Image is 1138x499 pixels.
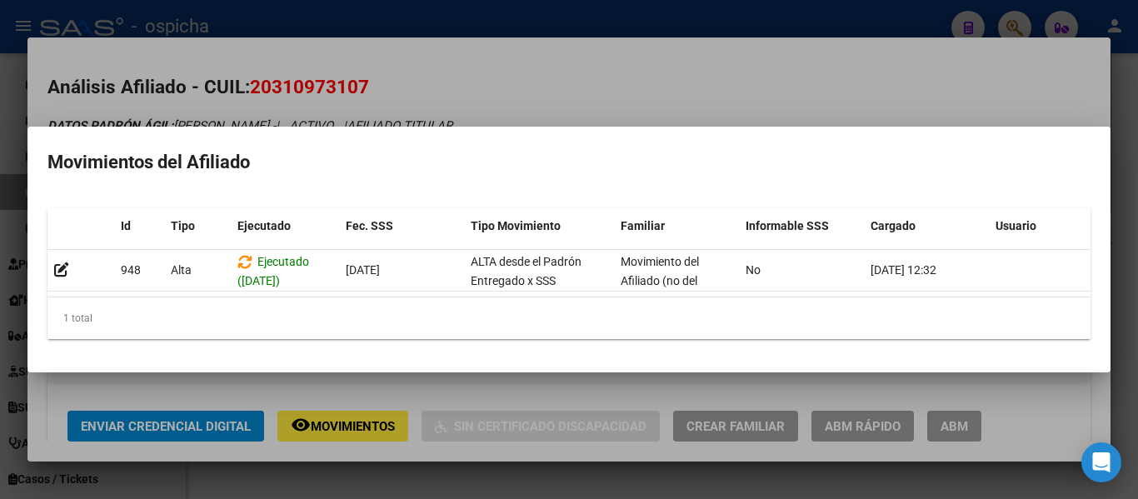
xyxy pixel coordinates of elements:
[746,219,829,232] span: Informable SSS
[346,219,393,232] span: Fec. SSS
[47,297,1091,339] div: 1 total
[471,255,581,287] span: ALTA desde el Padrón Entregado x SSS
[1081,442,1121,482] div: Open Intercom Messenger
[114,208,164,244] datatable-header-cell: Id
[471,219,561,232] span: Tipo Movimiento
[996,219,1036,232] span: Usuario
[621,219,665,232] span: Familiar
[171,263,192,277] span: Alta
[121,263,141,277] span: 948
[746,263,761,277] span: No
[739,208,864,244] datatable-header-cell: Informable SSS
[464,208,614,244] datatable-header-cell: Tipo Movimiento
[171,219,195,232] span: Tipo
[47,147,1091,178] h2: Movimientos del Afiliado
[871,219,916,232] span: Cargado
[346,263,380,277] span: [DATE]
[864,208,989,244] datatable-header-cell: Cargado
[871,263,936,277] span: [DATE] 12:32
[339,208,464,244] datatable-header-cell: Fec. SSS
[164,208,231,244] datatable-header-cell: Tipo
[614,208,739,244] datatable-header-cell: Familiar
[121,219,131,232] span: Id
[989,208,1114,244] datatable-header-cell: Usuario
[237,219,291,232] span: Ejecutado
[621,255,699,307] span: Movimiento del Afiliado (no del grupo)
[237,255,309,287] span: Ejecutado ([DATE])
[231,208,339,244] datatable-header-cell: Ejecutado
